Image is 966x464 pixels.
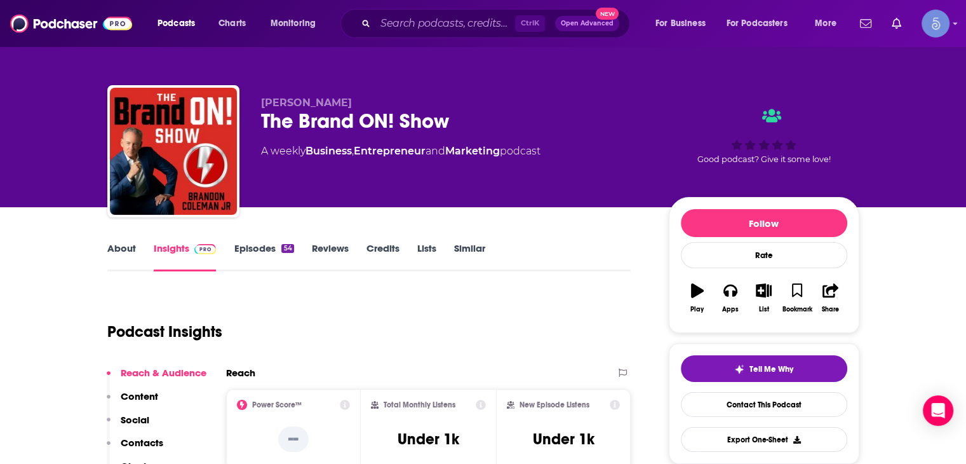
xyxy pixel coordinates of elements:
[121,367,206,379] p: Reach & Audience
[107,367,206,390] button: Reach & Audience
[596,8,619,20] span: New
[681,355,847,382] button: tell me why sparkleTell Me Why
[445,145,500,157] a: Marketing
[218,15,246,32] span: Charts
[714,275,747,321] button: Apps
[107,414,149,437] button: Social
[806,13,852,34] button: open menu
[261,97,352,109] span: [PERSON_NAME]
[815,15,836,32] span: More
[681,209,847,237] button: Follow
[782,306,812,313] div: Bookmark
[417,242,436,271] a: Lists
[759,306,769,313] div: List
[154,242,217,271] a: InsightsPodchaser Pro
[781,275,814,321] button: Bookmark
[681,242,847,268] div: Rate
[561,20,614,27] span: Open Advanced
[375,13,515,34] input: Search podcasts, credits, & more...
[681,392,847,417] a: Contact This Podcast
[922,10,949,38] img: User Profile
[107,242,136,271] a: About
[194,244,217,254] img: Podchaser Pro
[887,13,906,34] a: Show notifications dropdown
[262,13,332,34] button: open menu
[690,306,704,313] div: Play
[107,437,163,460] button: Contacts
[669,97,859,175] div: Good podcast? Give it some love!
[855,13,876,34] a: Show notifications dropdown
[533,430,594,449] h3: Under 1k
[655,15,706,32] span: For Business
[107,390,158,414] button: Content
[352,145,354,157] span: ,
[110,88,237,215] img: The Brand ON! Show
[814,275,847,321] button: Share
[121,390,158,402] p: Content
[722,306,739,313] div: Apps
[384,400,455,409] h2: Total Monthly Listens
[10,11,132,36] img: Podchaser - Follow, Share and Rate Podcasts
[749,364,793,374] span: Tell Me Why
[226,367,255,379] h2: Reach
[520,400,589,409] h2: New Episode Listens
[352,9,642,38] div: Search podcasts, credits, & more...
[281,244,293,253] div: 54
[747,275,780,321] button: List
[822,306,839,313] div: Share
[454,242,485,271] a: Similar
[234,242,293,271] a: Episodes54
[158,15,195,32] span: Podcasts
[121,437,163,449] p: Contacts
[922,10,949,38] button: Show profile menu
[354,145,426,157] a: Entrepreneur
[555,16,619,31] button: Open AdvancedNew
[305,145,352,157] a: Business
[718,13,806,34] button: open menu
[121,414,149,426] p: Social
[278,426,309,452] p: --
[697,154,831,164] span: Good podcast? Give it some love!
[252,400,302,409] h2: Power Score™
[107,322,222,341] h1: Podcast Insights
[312,242,349,271] a: Reviews
[426,145,445,157] span: and
[922,10,949,38] span: Logged in as Spiral5-G1
[515,15,545,32] span: Ctrl K
[149,13,211,34] button: open menu
[271,15,316,32] span: Monitoring
[210,13,253,34] a: Charts
[398,430,459,449] h3: Under 1k
[923,395,953,426] div: Open Intercom Messenger
[261,144,540,159] div: A weekly podcast
[727,15,788,32] span: For Podcasters
[681,427,847,452] button: Export One-Sheet
[681,275,714,321] button: Play
[647,13,721,34] button: open menu
[366,242,399,271] a: Credits
[734,364,744,374] img: tell me why sparkle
